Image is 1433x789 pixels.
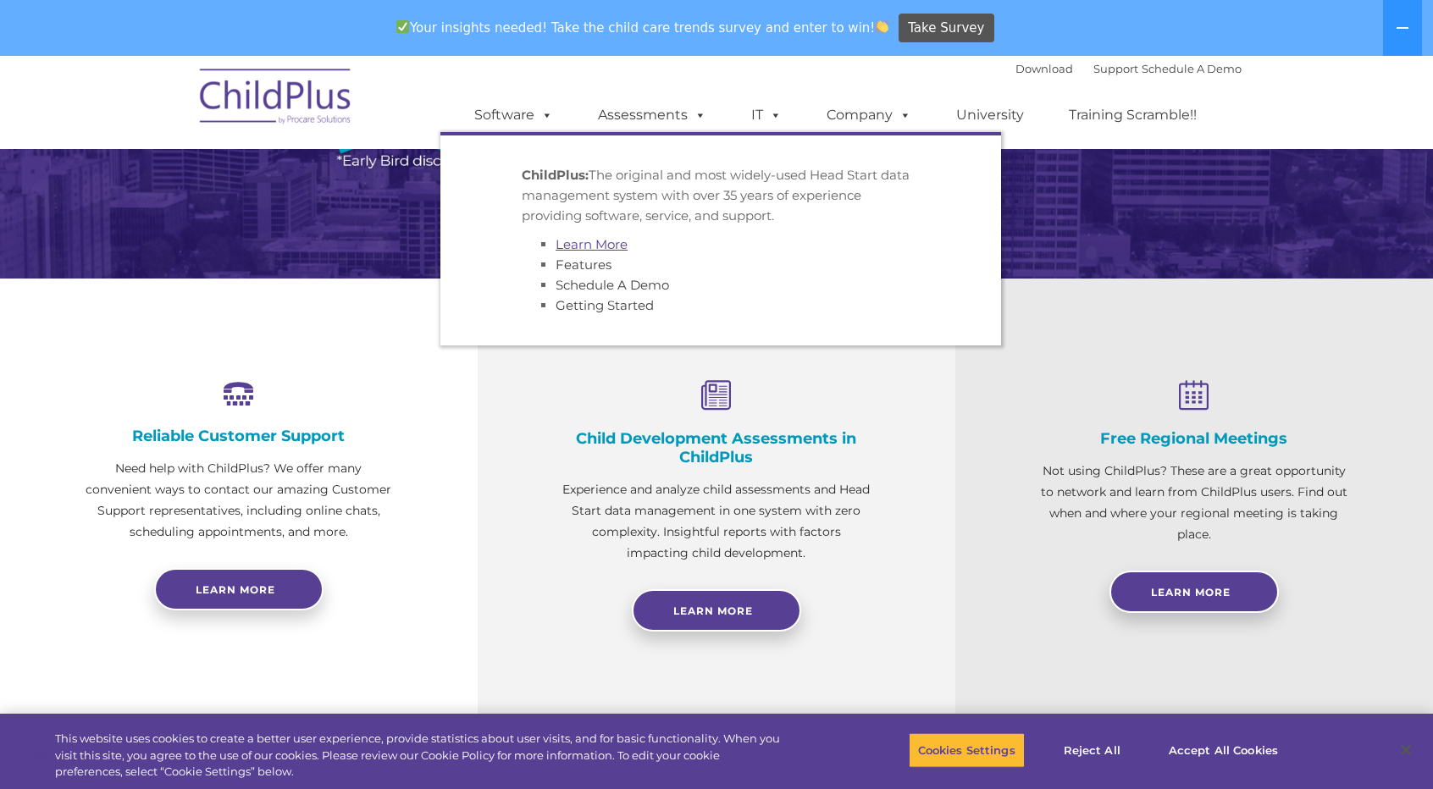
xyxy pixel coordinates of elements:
font: | [1015,62,1242,75]
span: Learn More [673,604,753,617]
a: Schedule A Demo [556,277,669,293]
button: Reject All [1039,732,1145,768]
strong: ChildPlus: [522,167,589,183]
a: Support [1093,62,1138,75]
button: Accept All Cookies [1159,732,1287,768]
a: Download [1015,62,1073,75]
span: Learn More [1151,586,1231,599]
p: Experience and analyze child assessments and Head Start data management in one system with zero c... [562,479,871,564]
a: Software [457,98,570,132]
p: The original and most widely-used Head Start data management system with over 35 years of experie... [522,165,920,226]
a: IT [734,98,799,132]
a: Learn more [154,568,324,610]
a: Getting Started [556,297,654,313]
span: Learn more [196,583,275,596]
p: Need help with ChildPlus? We offer many convenient ways to contact our amazing Customer Support r... [85,458,393,543]
a: Features [556,257,611,273]
a: Learn More [556,236,628,252]
a: Training Scramble!! [1052,98,1214,132]
span: Take Survey [908,14,984,43]
span: Phone number [235,181,307,194]
a: Schedule A Demo [1142,62,1242,75]
a: Take Survey [899,14,994,43]
p: Not using ChildPlus? These are a great opportunity to network and learn from ChildPlus users. Fin... [1040,461,1348,545]
h4: Free Regional Meetings [1040,429,1348,448]
button: Close [1387,731,1425,769]
span: Last name [235,112,287,124]
img: ChildPlus by Procare Solutions [191,57,361,141]
a: Assessments [581,98,723,132]
a: Company [810,98,928,132]
a: Learn More [1109,571,1279,613]
img: 👏 [876,20,888,33]
h4: Child Development Assessments in ChildPlus [562,429,871,466]
img: ✅ [396,20,409,33]
button: Cookies Settings [909,732,1025,768]
div: This website uses cookies to create a better user experience, provide statistics about user visit... [55,731,788,781]
a: University [939,98,1041,132]
span: Your insights needed! Take the child care trends survey and enter to win! [389,11,896,44]
a: Learn More [632,589,801,632]
h4: Reliable Customer Support [85,427,393,445]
